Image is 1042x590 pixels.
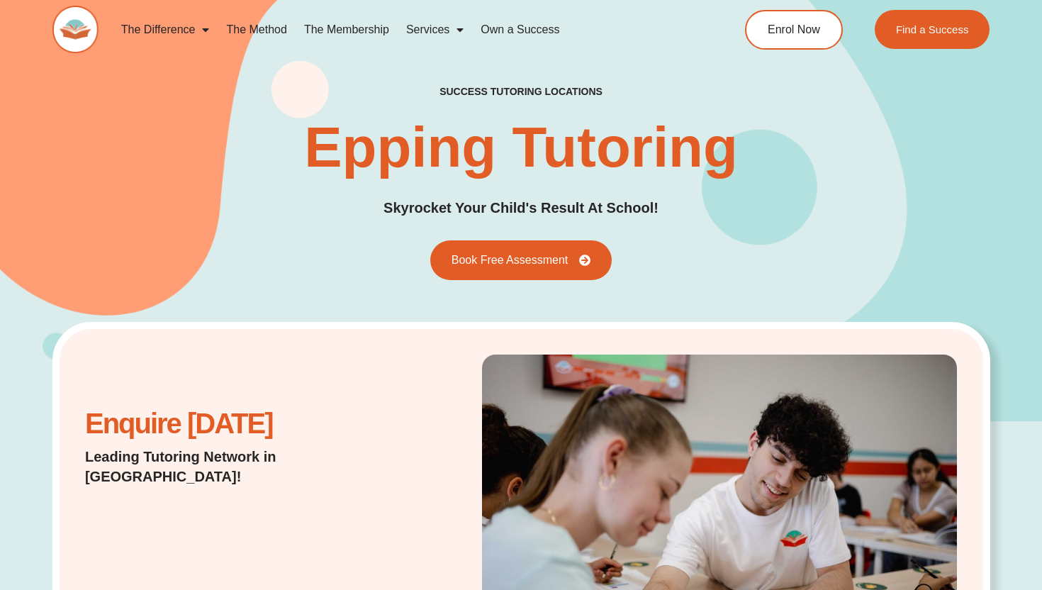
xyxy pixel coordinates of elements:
[430,240,612,280] a: Book Free Assessment
[896,24,969,35] span: Find a Success
[85,415,397,433] h2: Enquire [DATE]
[472,13,568,46] a: Own a Success
[383,197,659,219] h2: Skyrocket Your Child's Result At School!
[113,13,692,46] nav: Menu
[439,85,603,98] h2: success tutoring locations
[296,13,398,46] a: The Membership
[85,447,397,486] h2: Leading Tutoring Network in [GEOGRAPHIC_DATA]!
[113,13,218,46] a: The Difference
[745,10,843,50] a: Enrol Now
[768,24,820,35] span: Enrol Now
[304,119,738,176] h1: Epping Tutoring
[218,13,295,46] a: The Method
[452,255,568,266] span: Book Free Assessment
[398,13,472,46] a: Services
[875,10,990,49] a: Find a Success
